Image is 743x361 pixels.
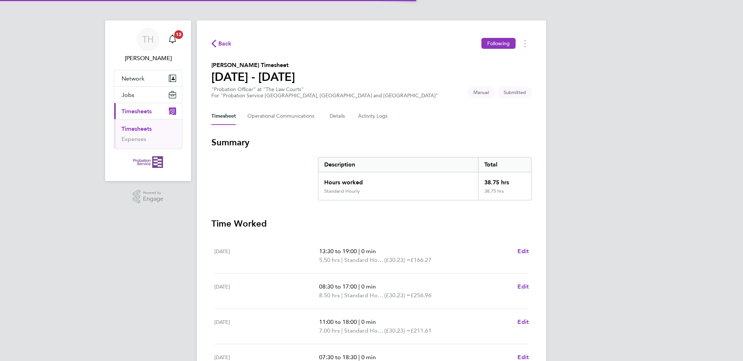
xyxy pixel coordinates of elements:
span: Edit [517,248,529,255]
div: "Probation Officer" at "The Law Courts" [211,86,438,99]
span: TH [142,35,154,44]
span: 13 [174,30,183,39]
span: Timesheets [122,108,152,115]
span: £166.27 [410,256,432,263]
h1: [DATE] - [DATE] [211,70,295,84]
span: | [341,292,343,299]
div: 38.75 hrs [478,188,531,200]
div: [DATE] [214,318,319,335]
a: 13 [165,28,180,51]
a: Timesheets [122,125,152,132]
a: Go to home page [114,156,182,168]
div: Total [478,157,531,172]
div: [DATE] [214,247,319,264]
span: This timesheet is Submitted. [498,86,532,98]
span: | [358,354,360,361]
span: 08:30 to 17:00 [319,283,357,290]
button: Back [211,39,232,48]
span: Standard Hourly [344,291,384,300]
span: 13:30 to 19:00 [319,248,357,255]
span: This timesheet was manually created. [468,86,495,98]
span: Standard Hourly [344,326,384,335]
span: | [358,248,360,255]
span: 0 min [361,248,376,255]
a: Edit [517,247,529,256]
div: Standard Hourly [324,188,360,194]
span: 7.00 hrs [319,327,340,334]
span: Back [218,39,232,48]
button: Details [330,107,346,125]
button: Activity Logs [358,107,389,125]
button: Jobs [114,87,182,103]
span: Powered by [143,190,163,196]
nav: Main navigation [105,20,191,181]
div: For "Probation Service [GEOGRAPHIC_DATA], [GEOGRAPHIC_DATA] and [GEOGRAPHIC_DATA]" [211,93,438,99]
a: Expenses [122,136,146,142]
h3: Summary [211,137,532,148]
a: Edit [517,318,529,326]
span: (£30.23) = [384,327,410,334]
div: 38.75 hrs [478,172,531,188]
span: 5.50 hrs [319,256,340,263]
div: Summary [318,157,532,200]
h3: Time Worked [211,218,532,229]
div: [DATE] [214,282,319,300]
span: 8.50 hrs [319,292,340,299]
span: | [341,327,343,334]
div: Description [318,157,478,172]
img: probationservice-logo-retina.png [133,156,163,168]
span: 0 min [361,318,376,325]
span: 07:30 to 18:30 [319,354,357,361]
span: | [341,256,343,263]
span: £256.96 [410,292,432,299]
span: Jobs [122,91,134,98]
button: Network [114,70,182,86]
button: Timesheet [211,107,236,125]
h2: [PERSON_NAME] Timesheet [211,61,295,70]
span: Network [122,75,144,82]
button: Timesheets Menu [518,38,532,49]
span: (£30.23) = [384,292,410,299]
span: 11:00 to 18:00 [319,318,357,325]
button: Operational Communications [247,107,318,125]
div: Timesheets [114,119,182,149]
span: (£30.23) = [384,256,410,263]
span: Tamsin Hudson [114,54,182,63]
button: Timesheets [114,103,182,119]
a: Powered byEngage [133,190,164,204]
span: 0 min [361,354,376,361]
span: 0 min [361,283,376,290]
a: Edit [517,282,529,291]
span: Engage [143,196,163,202]
span: Standard Hourly [344,256,384,264]
span: Following [487,40,510,47]
span: Edit [517,283,529,290]
span: £211.61 [410,327,432,334]
div: Hours worked [318,172,478,188]
button: Following [481,38,516,49]
span: Edit [517,354,529,361]
span: | [358,283,360,290]
span: Edit [517,318,529,325]
span: | [358,318,360,325]
a: TH[PERSON_NAME] [114,28,182,63]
